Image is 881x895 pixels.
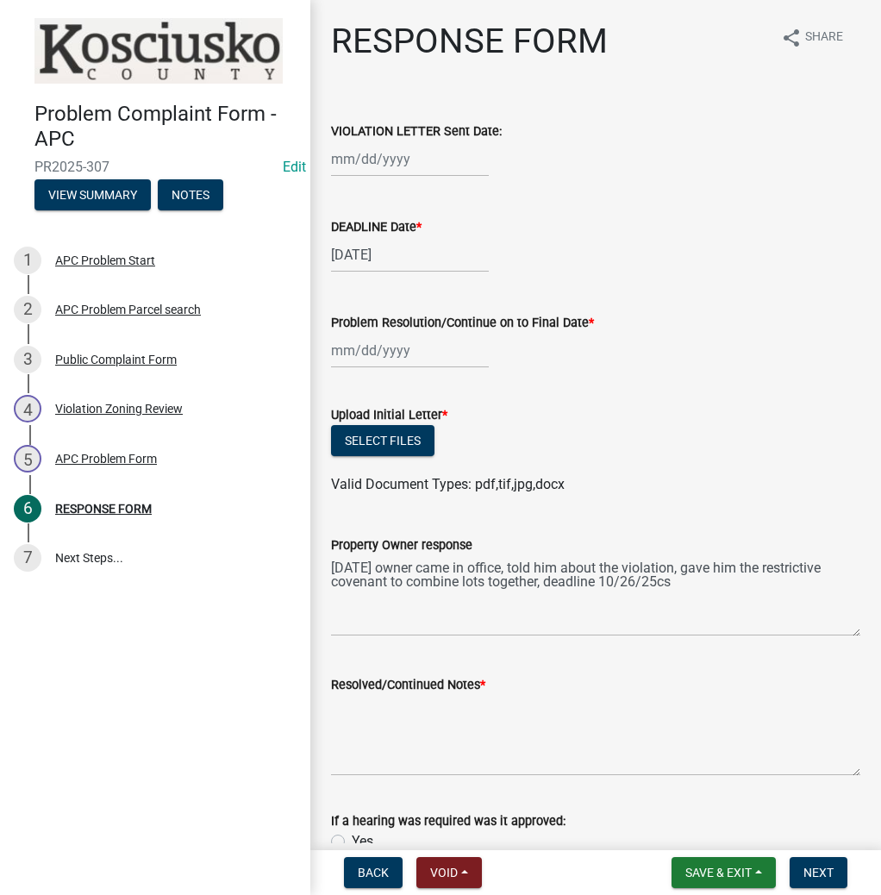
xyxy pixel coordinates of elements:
wm-modal-confirm: Edit Application Number [283,159,306,175]
div: 3 [14,346,41,373]
span: Valid Document Types: pdf,tif,jpg,docx [331,476,565,492]
button: Select files [331,425,434,456]
label: Upload Initial Letter [331,410,447,422]
span: Next [803,866,834,879]
span: Void [430,866,458,879]
span: Share [805,28,843,48]
button: Back [344,857,403,888]
div: 1 [14,247,41,274]
button: Void [416,857,482,888]
div: 6 [14,495,41,523]
button: Notes [158,179,223,210]
div: 2 [14,296,41,323]
div: APC Problem Form [55,453,157,465]
button: Save & Exit [672,857,776,888]
input: mm/dd/yyyy [331,333,489,368]
h4: Problem Complaint Form - APC [34,102,297,152]
i: share [781,28,802,48]
div: 5 [14,445,41,473]
span: Save & Exit [685,866,752,879]
a: Edit [283,159,306,175]
button: Next [790,857,847,888]
div: APC Problem Parcel search [55,304,201,316]
div: RESPONSE FORM [55,503,152,515]
div: APC Problem Start [55,254,155,266]
div: Violation Zoning Review [55,403,183,415]
wm-modal-confirm: Notes [158,189,223,203]
label: DEADLINE Date [331,222,422,234]
button: shareShare [767,21,857,54]
h1: RESPONSE FORM [331,21,608,62]
input: mm/dd/yyyy [331,141,489,177]
span: PR2025-307 [34,159,276,175]
button: View Summary [34,179,151,210]
label: Yes [352,831,373,852]
label: If a hearing was required was it approved: [331,816,565,828]
span: Back [358,866,389,879]
img: Kosciusko County, Indiana [34,18,283,84]
div: 7 [14,544,41,572]
label: VIOLATION LETTER Sent Date: [331,126,502,138]
label: Property Owner response [331,540,472,552]
wm-modal-confirm: Summary [34,189,151,203]
label: Resolved/Continued Notes [331,679,485,692]
div: 4 [14,395,41,422]
div: Public Complaint Form [55,354,177,366]
input: mm/dd/yyyy [331,237,489,272]
label: Problem Resolution/Continue on to Final Date [331,317,594,329]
